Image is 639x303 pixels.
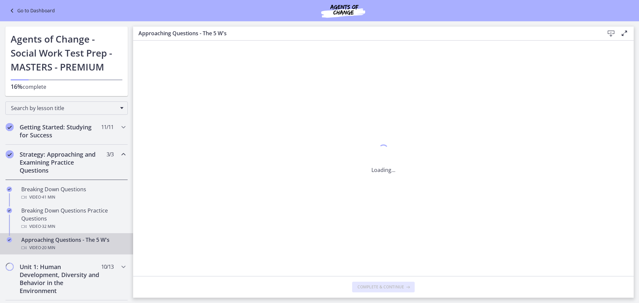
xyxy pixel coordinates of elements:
div: Breaking Down Questions [21,185,125,201]
i: Completed [7,187,12,192]
div: Approaching Questions - The 5 W's [21,236,125,252]
h3: Approaching Questions - The 5 W's [138,29,594,37]
p: Loading... [371,166,395,174]
p: complete [11,82,122,91]
h2: Strategy: Approaching and Examining Practice Questions [20,150,101,174]
i: Completed [7,237,12,242]
i: Completed [6,123,14,131]
span: 16% [11,82,23,90]
span: · 32 min [41,223,55,230]
span: 3 / 3 [106,150,113,158]
h1: Agents of Change - Social Work Test Prep - MASTERS - PREMIUM [11,32,122,74]
div: Breaking Down Questions Practice Questions [21,207,125,230]
h2: Getting Started: Studying for Success [20,123,101,139]
img: Agents of Change [303,3,383,19]
button: Complete & continue [352,282,415,292]
div: 1 [371,143,395,158]
a: Go to Dashboard [8,7,55,15]
i: Completed [6,150,14,158]
i: Completed [7,208,12,213]
span: · 20 min [41,244,55,252]
div: Video [21,193,125,201]
div: Search by lesson title [5,101,128,115]
span: Search by lesson title [11,104,117,112]
span: 11 / 11 [101,123,113,131]
div: Video [21,244,125,252]
span: Complete & continue [357,284,404,290]
h2: Unit 1: Human Development, Diversity and Behavior in the Environment [20,263,101,295]
div: Video [21,223,125,230]
span: · 41 min [41,193,55,201]
span: 10 / 13 [101,263,113,271]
